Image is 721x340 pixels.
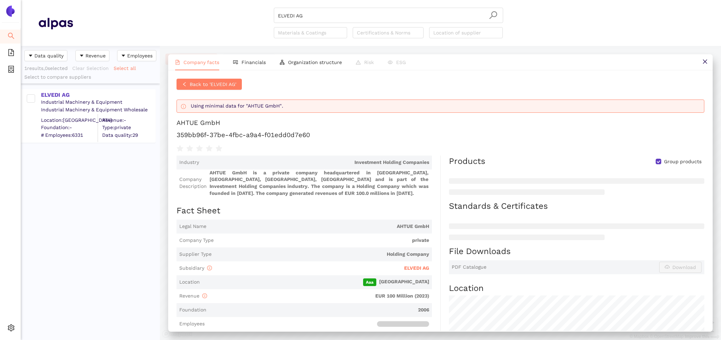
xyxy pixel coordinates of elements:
[404,265,429,271] span: ELVEDI AG
[364,60,374,65] span: Risk
[215,145,222,152] span: star
[214,251,429,258] span: Holding Company
[41,132,98,139] span: # Employees: 6331
[79,53,84,59] span: caret-down
[38,15,73,32] img: Homepage
[102,132,155,139] span: Data quality: 29
[24,65,68,71] span: 1 results, 0 selected
[114,64,136,72] span: Select all
[5,6,16,17] img: Logo
[179,237,214,244] span: Company Type
[8,30,15,44] span: search
[127,52,153,60] span: Employees
[41,91,155,99] div: ELVEDI AG
[177,145,183,152] span: star
[177,118,220,127] div: AHTUE GmbH
[41,117,98,124] div: Location: [GEOGRAPHIC_DATA]
[697,54,713,70] button: close
[28,53,33,59] span: caret-down
[449,156,485,167] div: Products
[179,321,205,327] span: Employees
[216,237,429,244] span: private
[207,266,212,270] span: info-circle
[196,145,203,152] span: star
[363,278,376,286] span: Aaa
[288,60,342,65] span: Organization structure
[8,63,15,77] span: container
[177,79,242,90] button: leftBack to 'ELVEDI AG'
[102,117,155,124] div: Revenue: -
[121,53,126,59] span: caret-down
[388,60,393,65] span: eye
[661,158,704,165] span: Group products
[177,131,704,140] h1: 359bb96f-37be-4fbc-a9a4-f01edd0d7e60
[202,159,429,166] span: Investment Holding Companies
[449,283,704,294] h2: Location
[206,145,213,152] span: star
[190,80,236,88] span: Back to 'ELVEDI AG'
[209,223,429,230] span: AHTUE GmbH
[183,60,219,65] span: Company facts
[117,50,156,61] button: caret-downEmployees
[34,52,64,60] span: Data quality
[210,169,429,197] span: AHTUE GmbH is a private company headquartered in [GEOGRAPHIC_DATA], [GEOGRAPHIC_DATA], [GEOGRAPHI...
[179,176,207,190] span: Company Description
[396,60,406,65] span: ESG
[179,265,212,271] span: Subsidiary
[72,63,113,74] button: Clear Selection
[202,293,207,298] span: info-circle
[24,74,156,81] div: Select to compare suppliers
[177,205,432,217] h2: Fact Sheet
[85,52,106,60] span: Revenue
[75,50,109,61] button: caret-downRevenue
[489,11,498,19] span: search
[186,145,193,152] span: star
[702,59,708,64] span: close
[280,60,285,65] span: apartment
[41,99,155,106] div: Industrial Machinery & Equipment
[181,104,186,109] span: info-circle
[113,63,140,74] button: Select all
[209,307,429,314] span: 2006
[179,251,212,258] span: Supplier Type
[179,293,207,299] span: Revenue
[233,60,238,65] span: fund-view
[102,124,155,131] span: Type: private
[8,322,15,336] span: setting
[449,246,704,258] h2: File Downloads
[179,223,206,230] span: Legal Name
[452,264,486,271] span: PDF Catalogue
[175,60,180,65] span: file-text
[8,47,15,61] span: file-add
[179,307,206,314] span: Foundation
[191,103,701,110] div: Using minimal data for "AHTUE GmbH".
[356,60,361,65] span: warning
[241,60,266,65] span: Financials
[41,106,155,113] div: Industrial Machinery & Equipment Wholesale
[179,279,200,286] span: Location
[182,82,187,87] span: left
[449,200,704,212] h2: Standards & Certificates
[210,293,429,300] span: EUR 100 Million (2023)
[41,124,98,131] span: Foundation: -
[179,159,199,166] span: Industry
[24,50,67,61] button: caret-downData quality
[203,278,429,286] span: [GEOGRAPHIC_DATA]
